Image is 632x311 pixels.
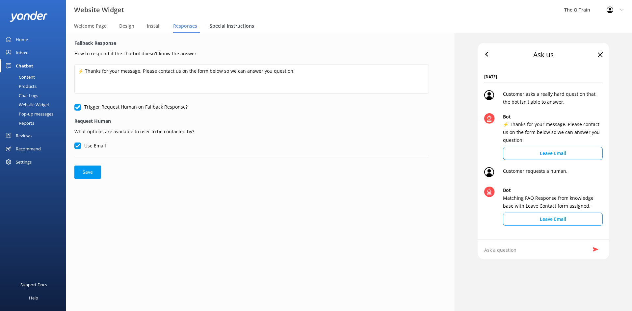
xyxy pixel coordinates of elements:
h3: Website Widget [74,5,124,15]
p: What options are available to user to be contacted by? [74,126,429,135]
label: Use Email [74,142,106,149]
p: Bot [503,113,603,120]
span: Design [119,23,134,29]
p: Customer asks a really hard question that the bot isn't able to answer. [503,90,603,106]
a: Chat Logs [4,91,66,100]
div: Reviews [16,129,32,142]
textarea: ⚡ Thanks for your message. Please contact us on the form below so we can answer you question. [74,64,429,94]
p: ⚡ Thanks for your message. Please contact us on the form below so we can answer you question. [503,120,603,144]
div: Chatbot [16,59,33,72]
div: Home [16,33,28,46]
a: Pop-up messages [4,109,66,118]
p: How to respond if the chatbot doesn't know the answer. [74,48,429,57]
button: Save [74,166,101,179]
div: Help [29,291,38,304]
label: Trigger Request Human on Fallback Response? [74,103,188,111]
label: Fallback Response [74,39,429,47]
div: Ask us [533,49,554,61]
div: Recommend [16,142,41,155]
span: [DATE] [484,74,603,83]
div: Settings [16,155,32,168]
span: Responses [173,23,197,29]
a: Reports [4,118,66,128]
div: Reports [4,118,34,128]
a: Content [4,72,66,82]
p: Customer requests a human. [503,167,567,179]
label: Request Human [74,117,429,125]
div: Inbox [16,46,27,59]
button: Leave Email [503,213,603,226]
div: Website Widget [4,100,49,109]
a: Products [4,82,66,91]
div: Chat Logs [4,91,38,100]
p: Bot [503,187,603,194]
a: Website Widget [4,100,66,109]
span: Welcome Page [74,23,107,29]
span: Special Instructions [210,23,254,29]
span: Install [147,23,161,29]
img: yonder-white-logo.png [10,11,48,22]
div: Support Docs [20,278,47,291]
button: Leave Email [503,147,603,160]
div: Pop-up messages [4,109,53,118]
div: Content [4,72,35,82]
div: Products [4,82,37,91]
p: Matching FAQ Response from knowledge base with Leave Contact form assigned. [503,194,603,210]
